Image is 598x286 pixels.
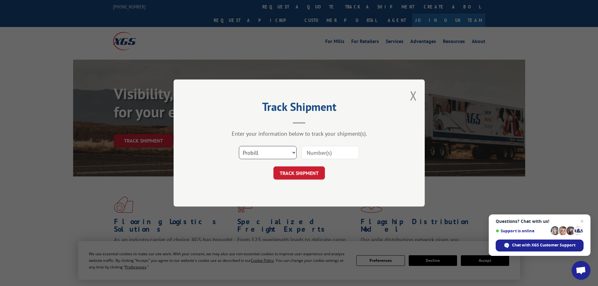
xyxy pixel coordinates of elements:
[496,219,584,224] span: Questions? Chat with us!
[410,87,417,104] button: Close modal
[273,166,325,180] button: TRACK SHIPMENT
[572,261,590,280] div: Open chat
[496,240,584,251] div: Chat with XGS Customer Support
[512,242,575,248] span: Chat with XGS Customer Support
[205,130,393,137] div: Enter your information below to track your shipment(s).
[205,102,393,114] h2: Track Shipment
[496,229,548,233] span: Support is online
[301,146,359,159] input: Number(s)
[578,218,586,225] span: Close chat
